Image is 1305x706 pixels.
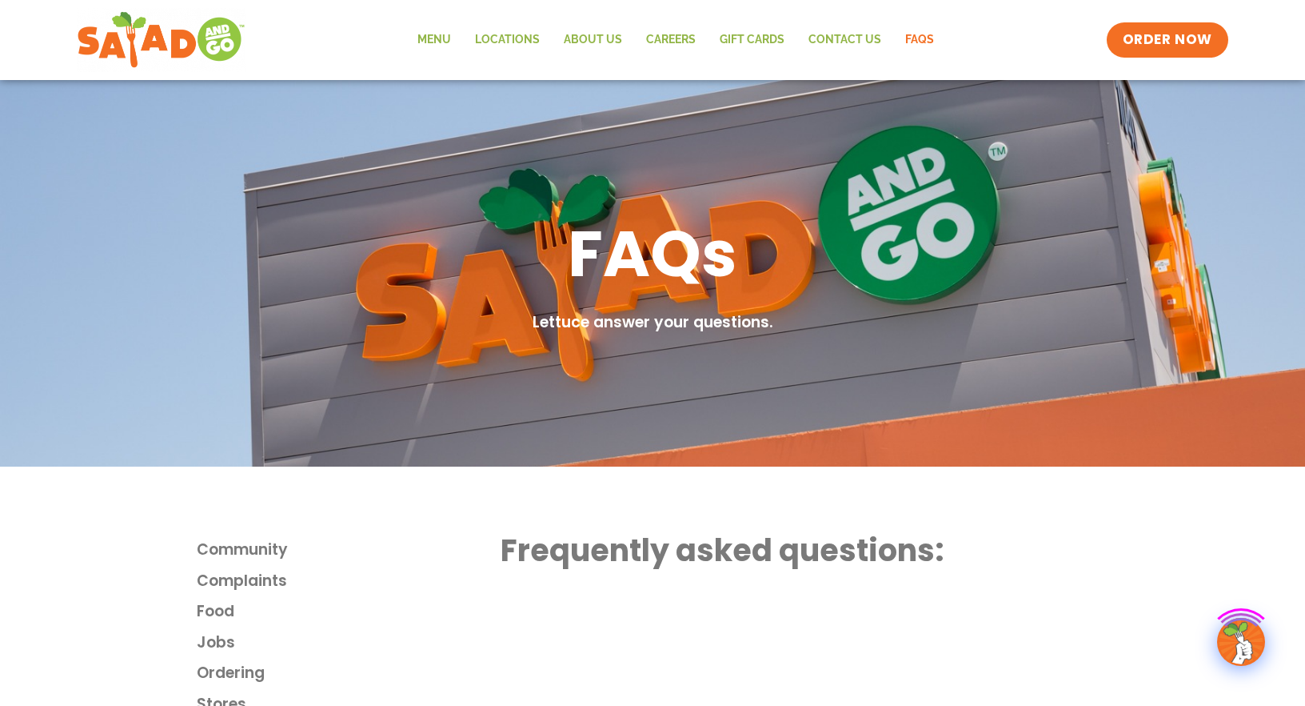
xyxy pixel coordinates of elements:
a: Ordering [197,662,501,685]
a: GIFT CARDS [708,22,796,58]
a: Jobs [197,632,501,655]
a: Community [197,539,501,562]
img: new-SAG-logo-768×292 [77,8,245,72]
span: Community [197,539,288,562]
span: Complaints [197,570,287,593]
h2: Frequently asked questions: [501,531,1108,570]
span: Jobs [197,632,235,655]
h1: FAQs [568,212,737,295]
span: Ordering [197,662,265,685]
a: Careers [634,22,708,58]
a: Contact Us [796,22,893,58]
a: Menu [405,22,463,58]
nav: Menu [405,22,946,58]
span: Food [197,600,234,624]
a: Food [197,600,501,624]
a: Locations [463,22,552,58]
span: ORDER NOW [1123,30,1212,50]
a: FAQs [893,22,946,58]
h2: Lettuce answer your questions. [533,311,773,335]
a: Complaints [197,570,501,593]
a: About Us [552,22,634,58]
a: ORDER NOW [1107,22,1228,58]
